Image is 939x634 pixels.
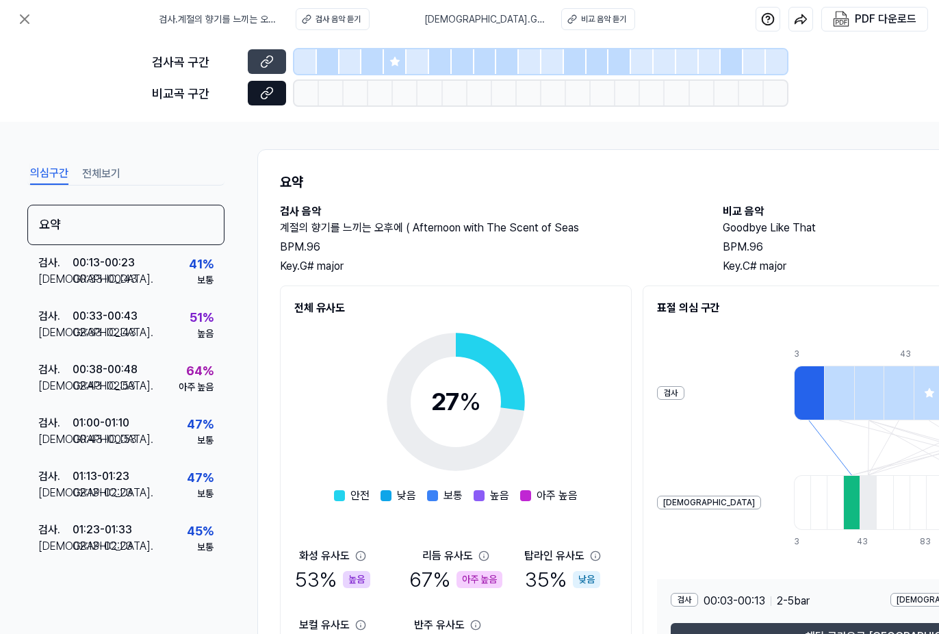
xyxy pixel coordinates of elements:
[350,487,370,504] span: 안전
[295,564,370,595] div: 53 %
[397,487,416,504] span: 낮음
[456,571,502,588] div: 아주 높음
[524,548,584,564] div: 탑라인 유사도
[73,538,133,555] div: 02:13 - 02:23
[73,378,136,394] div: 02:43 - 02:53
[490,487,509,504] span: 높음
[657,496,761,509] div: [DEMOGRAPHIC_DATA]
[299,548,350,564] div: 화성 유사도
[459,387,481,416] span: %
[794,535,810,548] div: 3
[573,571,600,588] div: 낮음
[38,468,73,485] div: 검사 .
[190,308,214,327] div: 51 %
[343,571,370,588] div: 높음
[38,325,73,341] div: [DEMOGRAPHIC_DATA] .
[152,84,240,103] div: 비교곡 구간
[189,255,214,273] div: 41 %
[38,255,73,271] div: 검사 .
[525,564,600,595] div: 35 %
[920,535,936,548] div: 83
[197,327,214,341] div: 높음
[73,468,129,485] div: 01:13 - 01:23
[296,8,370,30] button: 검사 음악 듣기
[431,383,481,420] div: 27
[280,258,695,275] div: Key. G# major
[409,564,502,595] div: 67 %
[38,271,73,288] div: [DEMOGRAPHIC_DATA] .
[833,11,849,27] img: PDF Download
[280,220,695,236] h2: 계절의 향기를 느끼는 오후에 ( Afternoon with The Scent of Seas
[197,487,214,501] div: 보통
[73,431,137,448] div: 00:43 - 00:53
[73,271,138,288] div: 00:33 - 00:43
[82,163,120,185] button: 전체보기
[73,325,136,341] div: 02:33 - 02:43
[38,415,73,431] div: 검사 .
[187,468,214,487] div: 47 %
[73,522,132,538] div: 01:23 - 01:33
[900,348,930,360] div: 43
[316,13,361,25] div: 검사 음악 듣기
[777,593,810,609] span: 2 - 5 bar
[187,415,214,433] div: 47 %
[857,535,873,548] div: 43
[299,617,350,633] div: 보컬 유사도
[38,485,73,501] div: [DEMOGRAPHIC_DATA] .
[671,593,698,607] div: 검사
[422,548,473,564] div: 리듬 유사도
[424,12,545,27] span: [DEMOGRAPHIC_DATA] . Goodbye Like That
[179,380,214,394] div: 아주 높음
[830,8,919,31] button: PDF 다운로드
[186,362,214,380] div: 64 %
[197,433,214,448] div: 보통
[73,308,138,325] div: 00:33 - 00:43
[38,308,73,325] div: 검사 .
[704,593,765,609] span: 00:03 - 00:13
[197,273,214,288] div: 보통
[38,538,73,555] div: [DEMOGRAPHIC_DATA] .
[38,522,73,538] div: 검사 .
[30,163,68,185] button: 의심구간
[443,487,463,504] span: 보통
[855,10,916,28] div: PDF 다운로드
[581,13,626,25] div: 비교 음악 듣기
[187,522,214,540] div: 45 %
[657,386,684,400] div: 검사
[73,415,129,431] div: 01:00 - 01:10
[294,300,617,316] h2: 전체 유사도
[38,431,73,448] div: [DEMOGRAPHIC_DATA] .
[197,540,214,555] div: 보통
[73,485,133,501] div: 02:13 - 02:23
[38,362,73,378] div: 검사 .
[27,205,224,245] div: 요약
[794,348,824,360] div: 3
[280,239,695,255] div: BPM. 96
[414,617,465,633] div: 반주 유사도
[73,255,135,271] div: 00:13 - 00:23
[280,203,695,220] h2: 검사 음악
[761,12,775,26] img: help
[152,53,240,71] div: 검사곡 구간
[159,12,279,27] span: 검사 . 계절의 향기를 느끼는 오후에 ( Afternoon with The Scent of Seas
[794,12,808,26] img: share
[537,487,578,504] span: 아주 높음
[561,8,635,30] button: 비교 음악 듣기
[73,362,138,378] div: 00:38 - 00:48
[38,378,73,394] div: [DEMOGRAPHIC_DATA] .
